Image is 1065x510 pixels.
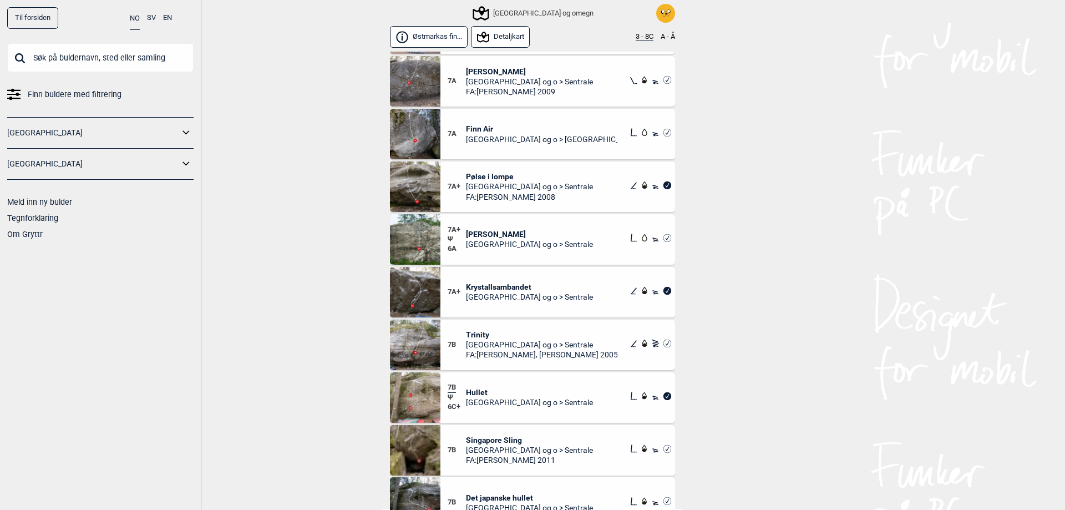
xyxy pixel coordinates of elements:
[7,156,179,172] a: [GEOGRAPHIC_DATA]
[390,109,440,159] img: Finn Air 200413
[448,287,466,297] span: 7A+
[466,171,593,181] span: Pølse i lompe
[7,230,43,239] a: Om Gryttr
[448,446,466,455] span: 7B
[448,244,466,254] span: 6A
[390,267,440,317] img: Krystallsambandet 200508
[390,372,440,423] img: Hullet
[7,125,179,141] a: [GEOGRAPHIC_DATA]
[390,425,675,476] div: Singapore Sling 2004227BSingapore Sling[GEOGRAPHIC_DATA] og o > SentraleFA:[PERSON_NAME] 2011
[466,387,593,397] span: Hullet
[466,181,593,191] span: [GEOGRAPHIC_DATA] og o > Sentrale
[390,267,675,317] div: Krystallsambandet 2005087A+Krystallsambandet[GEOGRAPHIC_DATA] og o > Sentrale
[661,33,675,42] button: A - Å
[390,109,675,159] div: Finn Air 2004137AFinn Air[GEOGRAPHIC_DATA] og o > [GEOGRAPHIC_DATA]
[7,87,194,103] a: Finn buldere med filtrering
[466,192,593,202] span: FA: [PERSON_NAME] 2008
[390,26,468,48] button: Østmarkas fin...
[390,56,440,107] img: Malcolm X 210508
[390,214,675,265] div: David 2003127A+Ψ6A[PERSON_NAME][GEOGRAPHIC_DATA] og o > Sentrale
[390,372,675,423] div: Hullet7BΨ6C+Hullet[GEOGRAPHIC_DATA] og o > Sentrale
[448,383,466,412] div: Ψ
[130,7,140,30] button: NO
[466,229,593,239] span: [PERSON_NAME]
[390,56,675,107] div: Malcolm X 2105087A[PERSON_NAME][GEOGRAPHIC_DATA] og o > SentraleFA:[PERSON_NAME] 2009
[7,198,72,206] a: Meld inn ny bulder
[474,7,594,20] div: [GEOGRAPHIC_DATA] og omegn
[471,26,530,48] button: Detaljkart
[448,182,466,191] span: 7A+
[466,330,618,340] span: Trinity
[466,134,618,144] span: [GEOGRAPHIC_DATA] og o > [GEOGRAPHIC_DATA]
[448,383,456,393] span: 7B
[448,77,466,86] span: 7A
[466,340,618,350] span: [GEOGRAPHIC_DATA] og o > Sentrale
[448,402,466,412] span: 6C+
[7,43,194,72] input: Søk på buldernavn, sted eller samling
[466,435,593,445] span: Singapore Sling
[466,493,593,503] span: Det japanske hullet
[656,4,675,23] img: Jake square
[390,320,675,370] div: Trinity 2101037BTrinity[GEOGRAPHIC_DATA] og o > SentraleFA:[PERSON_NAME], [PERSON_NAME] 2005
[466,124,618,134] span: Finn Air
[147,7,156,29] button: SV
[390,425,440,476] img: Singapore Sling 200422
[448,498,466,507] span: 7B
[466,239,593,249] span: [GEOGRAPHIC_DATA] og o > Sentrale
[466,87,593,97] span: FA: [PERSON_NAME] 2009
[390,320,440,370] img: Trinity 210103
[466,77,593,87] span: [GEOGRAPHIC_DATA] og o > Sentrale
[466,445,593,455] span: [GEOGRAPHIC_DATA] og o > Sentrale
[7,7,58,29] a: Til forsiden
[448,340,466,350] span: 7B
[466,397,593,407] span: [GEOGRAPHIC_DATA] og o > Sentrale
[448,225,466,254] div: Ψ
[163,7,172,29] button: EN
[390,161,675,212] div: Polse i lompe 2305087A+Pølse i lompe[GEOGRAPHIC_DATA] og o > SentraleFA:[PERSON_NAME] 2008
[466,350,618,360] span: FA: [PERSON_NAME], [PERSON_NAME] 2005
[390,214,440,265] img: David 200312
[466,67,593,77] span: [PERSON_NAME]
[466,292,593,302] span: [GEOGRAPHIC_DATA] og o > Sentrale
[390,161,440,212] img: Polse i lompe 230508
[466,455,593,465] span: FA: [PERSON_NAME] 2011
[448,225,466,235] span: 7A+
[448,129,466,139] span: 7A
[466,282,593,292] span: Krystallsambandet
[28,87,121,103] span: Finn buldere med filtrering
[7,214,58,223] a: Tegnforklaring
[636,33,653,42] button: 3 - 8C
